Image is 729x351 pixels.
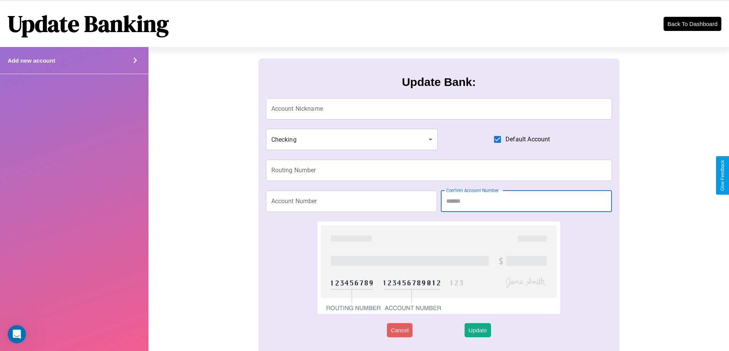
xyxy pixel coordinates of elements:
[8,325,26,343] iframe: Intercom live chat
[506,135,550,144] span: Default Account
[402,76,476,89] h3: Update Bank:
[266,129,438,150] div: Checking
[664,17,721,31] button: Back To Dashboard
[8,8,169,39] h1: Update Banking
[446,187,499,194] label: Confirm Account Number
[465,323,491,337] button: Update
[318,222,560,314] img: check
[8,57,55,64] h4: Add new account
[720,160,725,191] div: Give Feedback
[387,323,413,337] button: Cancel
